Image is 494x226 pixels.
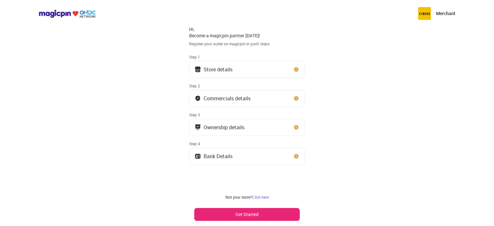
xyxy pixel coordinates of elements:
[189,141,305,146] div: Step 4
[418,7,431,20] img: circus.b677b59b.png
[293,95,299,102] img: clock_icon_new.67dbf243.svg
[189,148,305,165] button: Bank Details
[194,208,300,221] button: Get Started
[189,54,305,59] div: Step 1
[204,97,251,100] div: Commercials details
[189,90,305,107] button: Commercials details
[252,194,269,200] a: Click here
[195,153,201,159] img: ownership_icon.37569ceb.svg
[39,9,96,18] img: ondc-logo-new-small.8a59708e.svg
[204,126,244,129] div: Ownership details
[195,95,201,102] img: bank_details_tick.fdc3558c.svg
[293,66,299,73] img: clock_icon_new.67dbf243.svg
[189,83,305,88] div: Step 2
[189,112,305,117] div: Step 3
[204,155,233,158] div: Bank Details
[225,194,252,200] span: Not your store?
[195,124,201,131] img: commercials_icon.983f7837.svg
[189,41,305,47] div: Register your outlet on magicpin in just 5 steps
[189,61,305,78] button: Store details
[293,153,299,159] img: clock_icon_new.67dbf243.svg
[204,68,233,71] div: Store details
[189,119,305,136] button: Ownership details
[189,26,305,39] div: Hi, Become a magicpin partner [DATE]!
[436,10,455,17] p: Merchant
[293,124,299,131] img: clock_icon_new.67dbf243.svg
[195,66,201,73] img: storeIcon.9b1f7264.svg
